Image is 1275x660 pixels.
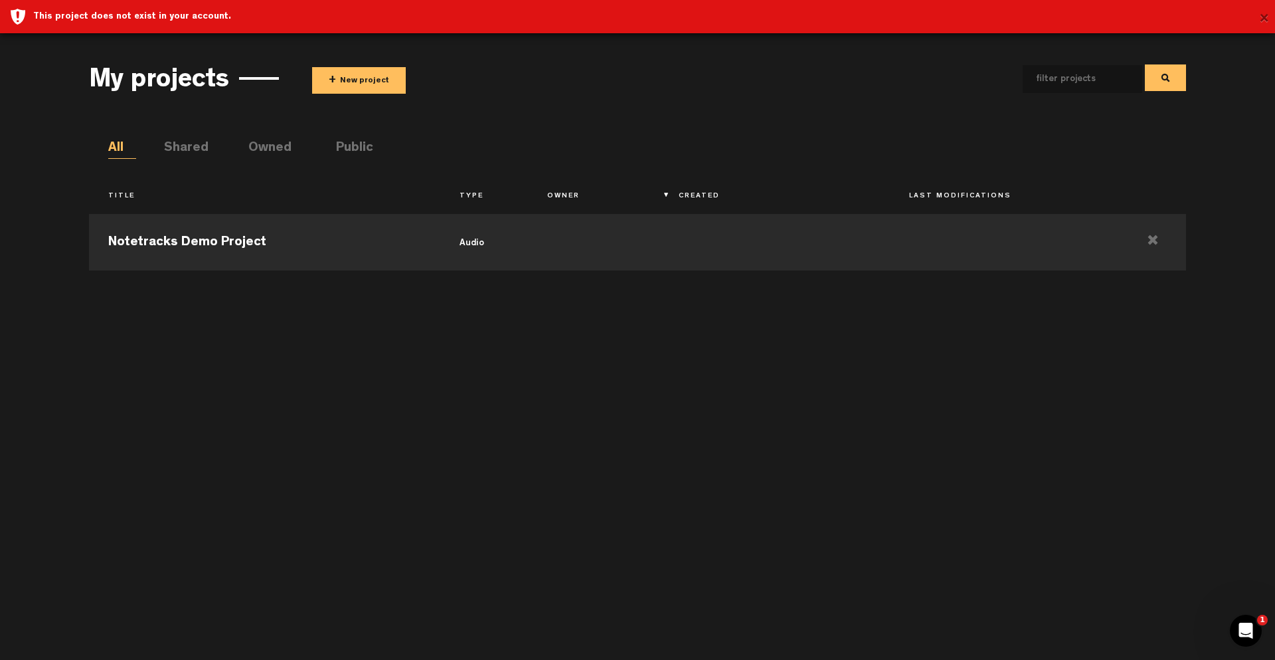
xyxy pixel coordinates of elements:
[659,185,890,208] th: Created
[89,67,229,96] h3: My projects
[89,211,440,271] td: Notetracks Demo Project
[248,139,276,159] li: Owned
[33,10,1265,23] div: This project does not exist in your account.
[329,73,336,88] span: +
[1023,65,1121,93] input: filter projects
[890,185,1120,208] th: Last Modifications
[1257,615,1268,625] span: 1
[108,139,136,159] li: All
[336,139,364,159] li: Public
[440,185,528,208] th: Type
[1259,6,1269,33] button: ×
[528,185,659,208] th: Owner
[312,67,406,94] button: +New project
[440,211,528,271] td: audio
[1230,615,1262,647] iframe: Intercom live chat
[89,185,440,208] th: Title
[164,139,192,159] li: Shared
